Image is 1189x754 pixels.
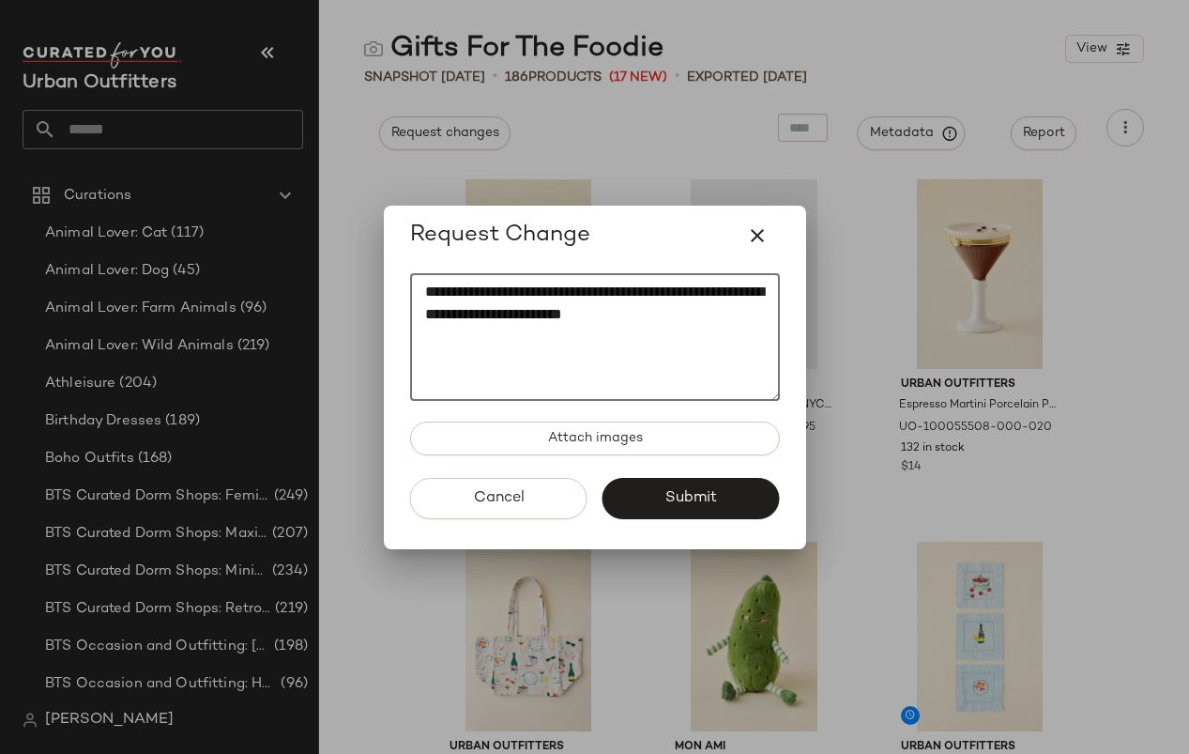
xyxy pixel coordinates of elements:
[602,478,780,519] button: Submit
[472,489,524,507] span: Cancel
[664,489,717,507] span: Submit
[410,422,780,455] button: Attach images
[410,221,590,251] span: Request Change
[410,478,587,519] button: Cancel
[546,431,642,446] span: Attach images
